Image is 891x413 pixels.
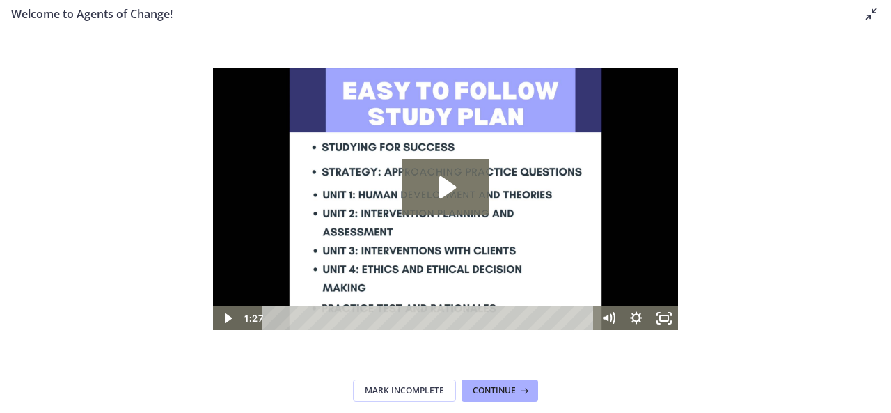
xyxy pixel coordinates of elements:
button: Mute [381,238,409,262]
button: Play Video: c1o6hcmjueu5qasqsu00.mp4 [189,91,276,147]
span: Mark Incomplete [365,385,444,396]
button: Continue [462,380,538,402]
button: Fullscreen [437,238,465,262]
span: Continue [473,385,516,396]
div: Playbar [60,238,374,262]
button: Mark Incomplete [353,380,456,402]
h3: Welcome to Agents of Change! [11,6,841,22]
button: Show settings menu [409,238,437,262]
